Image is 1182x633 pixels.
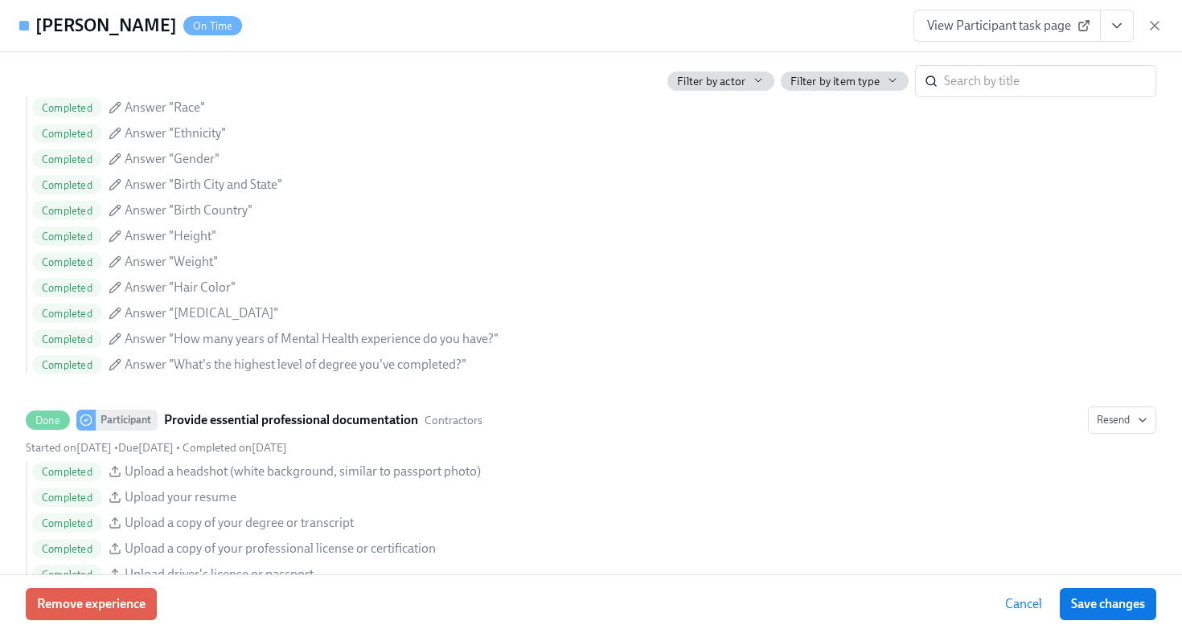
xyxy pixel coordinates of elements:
div: Participant [96,410,158,431]
button: DoneParticipantProvide essential professional documentationContractorsStarted on[DATE] •Due[DATE]... [1088,406,1156,434]
span: Completed [32,569,102,581]
span: View Participant task page [927,18,1087,34]
span: Upload a headshot (white background, similar to passport photo) [125,463,481,480]
span: Completed [32,102,102,114]
span: Answer "Weight" [125,253,218,271]
span: Completed [32,153,102,165]
span: Completed [32,492,102,504]
span: On Time [183,20,242,32]
span: Answer "Gender" [125,150,220,168]
span: Completed [32,179,102,191]
strong: Provide essential professional documentation [164,410,418,430]
span: Save changes [1071,596,1145,612]
span: Answer "[MEDICAL_DATA]" [125,304,278,322]
span: Done [26,415,70,427]
span: Upload a copy of your degree or transcript [125,514,354,532]
span: Answer "Birth Country" [125,202,252,219]
span: Completed [32,282,102,294]
button: Cancel [994,588,1053,620]
span: Answer "Height" [125,227,216,245]
span: Remove experience [37,596,146,612]
div: • • [26,440,287,455]
span: Monday, September 8th 2025, 8:00 am [118,441,174,455]
button: Save changes [1060,588,1156,620]
span: Answer "Race" [125,99,205,116]
span: Answer "Hair Color" [125,279,236,296]
span: Saturday, September 13th 2025, 5:37 pm [183,441,287,455]
span: Completed [32,128,102,140]
h4: [PERSON_NAME] [35,14,177,38]
span: Resend [1097,412,1147,428]
span: Filter by item type [790,74,880,89]
span: This task uses the "Contractors" audience [425,413,482,428]
span: Completed [32,517,102,529]
span: Upload your resume [125,488,236,506]
span: Answer "How many years of Mental Health experience do you have?" [125,330,499,348]
input: Search by title [944,65,1156,97]
span: Answer "Ethnicity" [125,125,226,142]
span: Completed [32,231,102,243]
span: Upload driver's license or passport [125,566,314,583]
span: Upload a copy of your professional license or certification [125,540,436,557]
span: Completed [32,359,102,371]
button: Filter by actor [667,71,774,91]
span: Cancel [1005,596,1042,612]
span: Tuesday, September 2nd 2025, 7:43 am [26,441,112,455]
span: Completed [32,308,102,320]
span: Filter by actor [677,74,745,89]
span: Completed [32,205,102,217]
span: Completed [32,543,102,555]
span: Completed [32,333,102,345]
span: Completed [32,466,102,478]
a: View Participant task page [913,10,1101,42]
button: Remove experience [26,588,157,620]
span: Answer "What's the highest level of degree you've completed?" [125,356,466,374]
button: View task page [1100,10,1134,42]
button: Filter by item type [781,71,909,91]
span: Completed [32,256,102,268]
span: Answer "Birth City and State" [125,176,282,194]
